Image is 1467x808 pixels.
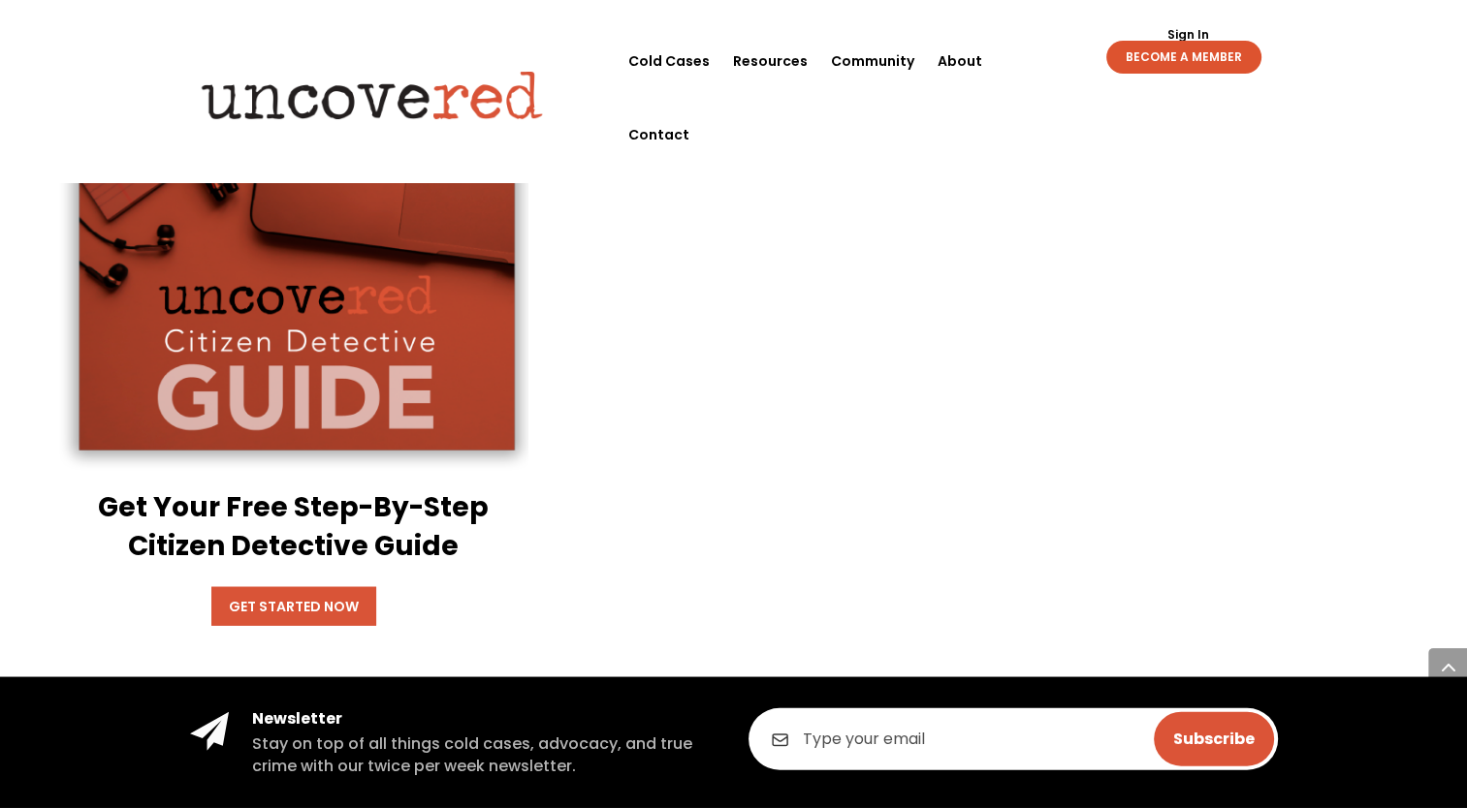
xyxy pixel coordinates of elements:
[185,57,558,133] img: Uncovered logo
[1106,41,1261,74] a: BECOME A MEMBER
[733,24,808,98] a: Resources
[628,24,710,98] a: Cold Cases
[1156,29,1219,41] a: Sign In
[252,708,719,730] h4: Newsletter
[252,733,719,777] h5: Stay on top of all things cold cases, advocacy, and true crime with our twice per week newsletter.
[1154,712,1274,766] input: Subscribe
[211,587,376,626] a: Get Started Now
[831,24,914,98] a: Community
[628,98,689,171] a: Contact
[749,708,1278,770] input: Type your email
[59,488,528,574] h4: Get Your Free Step-By-Step Citizen Detective Guide
[938,24,982,98] a: About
